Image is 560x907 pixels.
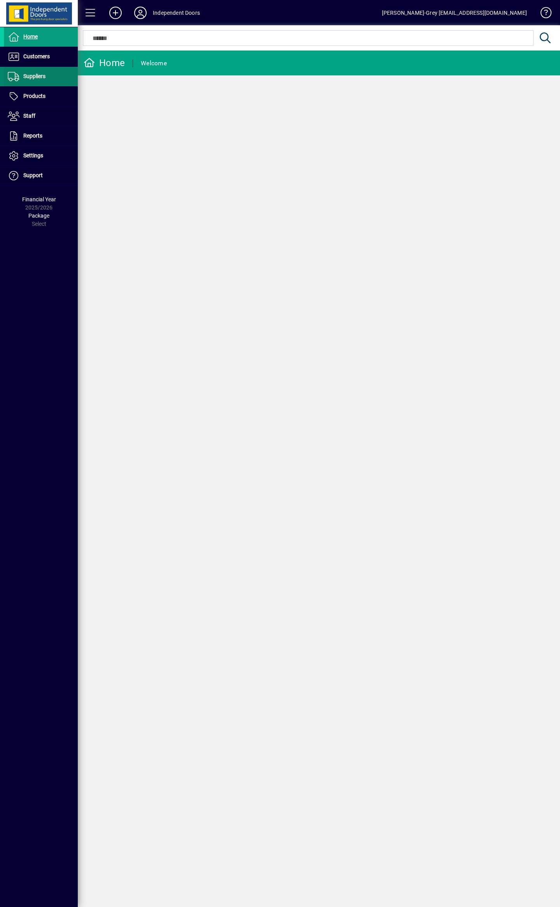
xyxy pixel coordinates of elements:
[23,113,35,119] span: Staff
[103,6,128,20] button: Add
[23,152,43,159] span: Settings
[382,7,527,19] div: [PERSON_NAME]-Grey [EMAIL_ADDRESS][DOMAIN_NAME]
[23,53,50,59] span: Customers
[4,106,78,126] a: Staff
[84,57,125,69] div: Home
[22,196,56,202] span: Financial Year
[4,67,78,86] a: Suppliers
[4,166,78,185] a: Support
[153,7,200,19] div: Independent Doors
[23,33,38,40] span: Home
[4,146,78,166] a: Settings
[23,172,43,178] span: Support
[4,87,78,106] a: Products
[23,73,45,79] span: Suppliers
[4,47,78,66] a: Customers
[28,213,49,219] span: Package
[141,57,167,70] div: Welcome
[23,93,45,99] span: Products
[23,133,42,139] span: Reports
[4,126,78,146] a: Reports
[535,2,550,27] a: Knowledge Base
[128,6,153,20] button: Profile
